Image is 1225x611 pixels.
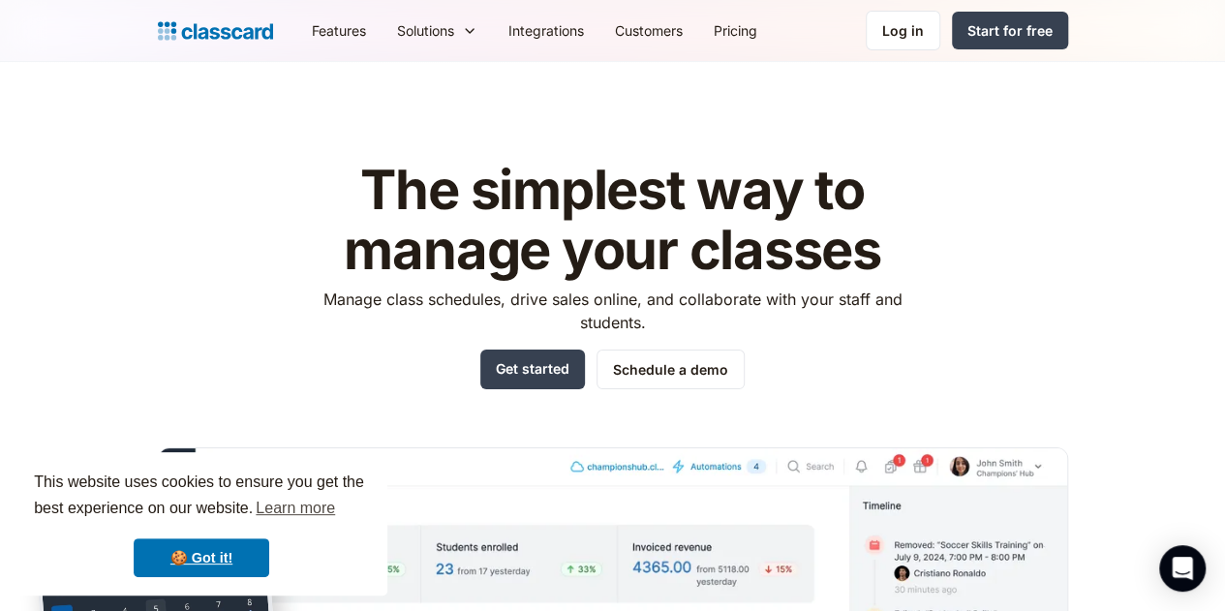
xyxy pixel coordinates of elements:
a: Integrations [493,9,599,52]
a: Get started [480,350,585,389]
a: Features [296,9,382,52]
a: home [158,17,273,45]
div: Solutions [397,20,454,41]
a: Schedule a demo [597,350,745,389]
a: Log in [866,11,940,50]
a: dismiss cookie message [134,538,269,577]
div: Solutions [382,9,493,52]
a: Start for free [952,12,1068,49]
h1: The simplest way to manage your classes [305,161,920,280]
a: learn more about cookies [253,494,338,523]
div: Log in [882,20,924,41]
a: Pricing [698,9,773,52]
div: Start for free [967,20,1053,41]
div: cookieconsent [15,452,387,596]
p: Manage class schedules, drive sales online, and collaborate with your staff and students. [305,288,920,334]
div: Open Intercom Messenger [1159,545,1206,592]
a: Customers [599,9,698,52]
span: This website uses cookies to ensure you get the best experience on our website. [34,471,369,523]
